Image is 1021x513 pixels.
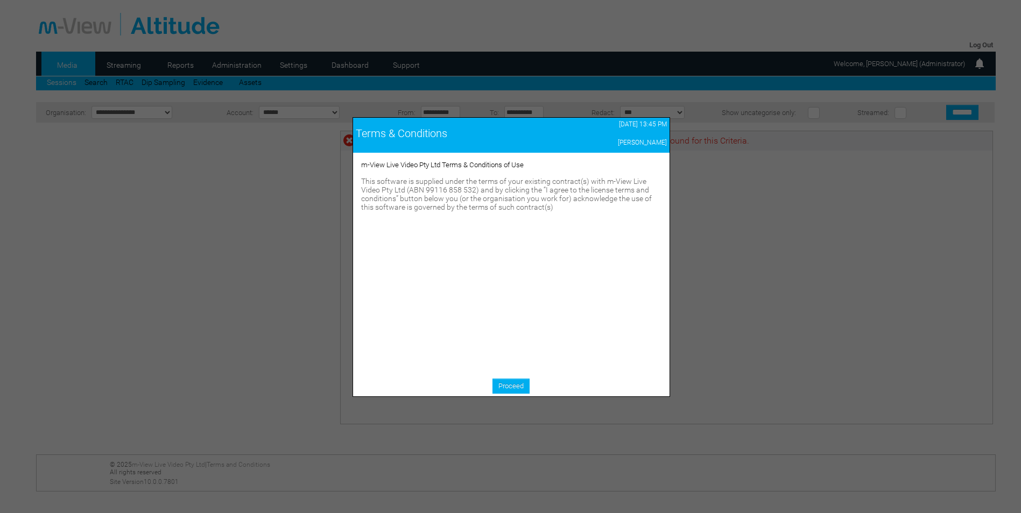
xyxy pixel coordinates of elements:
a: Proceed [492,379,530,394]
td: [PERSON_NAME] [555,136,669,149]
td: [DATE] 13:45 PM [555,118,669,131]
span: m-View Live Video Pty Ltd Terms & Conditions of Use [361,161,524,169]
div: Terms & Conditions [356,127,553,140]
span: This software is supplied under the terms of your existing contract(s) with m-View Live Video Pty... [361,177,652,211]
img: bell24.png [973,57,986,70]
